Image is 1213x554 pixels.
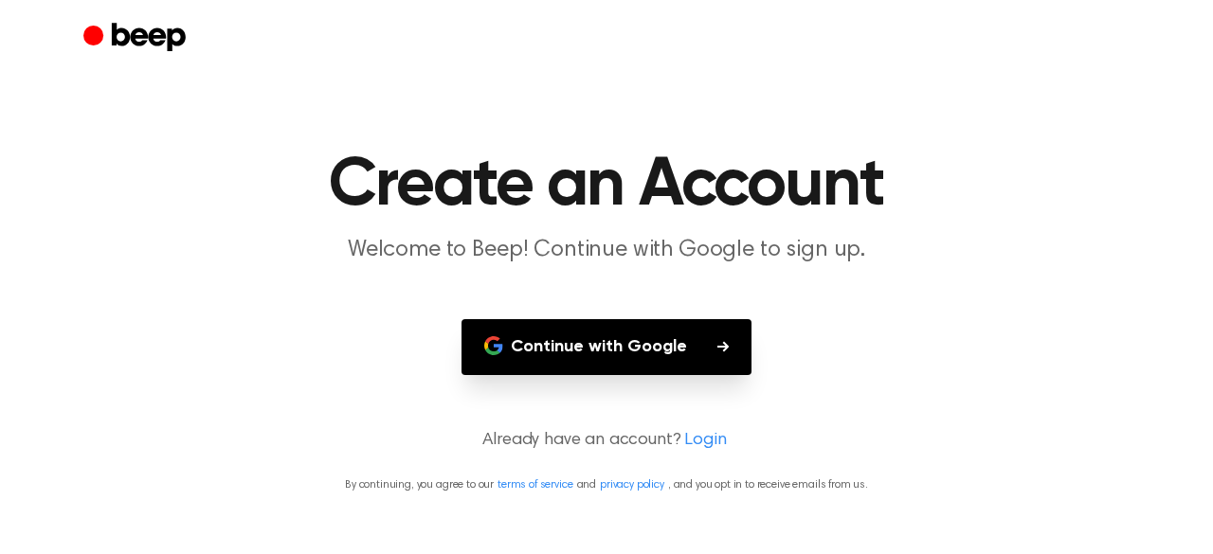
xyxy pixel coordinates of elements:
[23,476,1190,493] p: By continuing, you agree to our and , and you opt in to receive emails from us.
[243,235,970,266] p: Welcome to Beep! Continue with Google to sign up.
[498,479,572,491] a: terms of service
[23,428,1190,454] p: Already have an account?
[600,479,664,491] a: privacy policy
[83,20,190,57] a: Beep
[684,428,726,454] a: Login
[121,152,1092,220] h1: Create an Account
[462,319,751,375] button: Continue with Google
